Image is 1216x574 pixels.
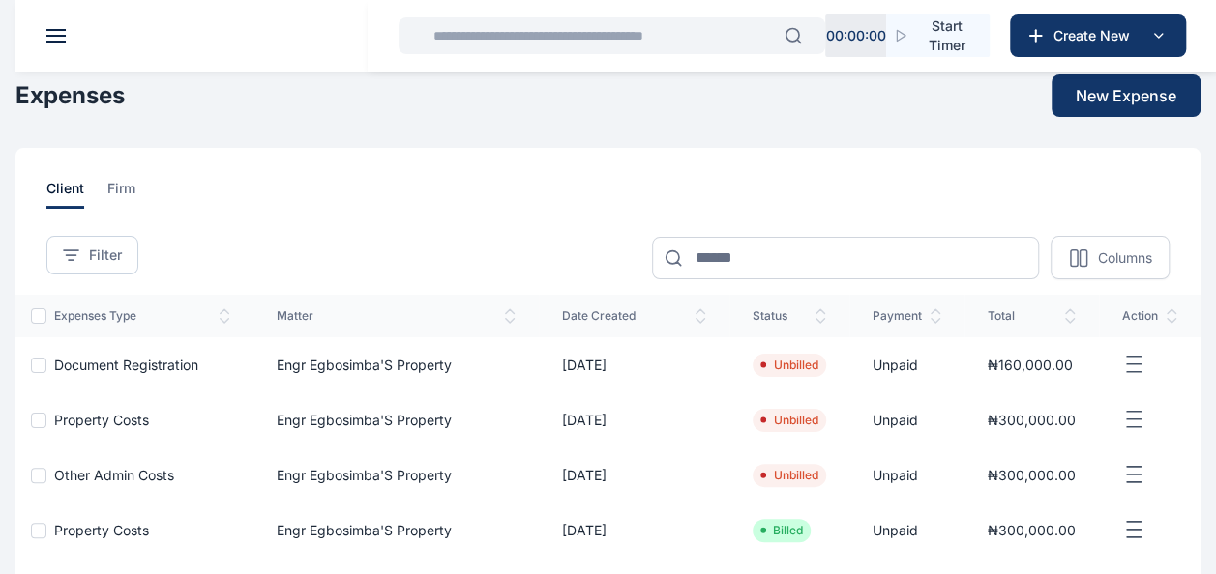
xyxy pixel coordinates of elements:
span: client [46,179,84,209]
span: payment [873,308,941,324]
li: Unbilled [760,358,818,373]
a: Property Costs [54,412,149,428]
li: Unbilled [760,413,818,428]
td: [DATE] [539,447,729,502]
h1: Expenses [15,80,125,111]
span: Start Timer [920,16,974,55]
li: Billed [760,523,803,538]
span: date created [562,308,706,324]
td: Engr Egbosimba'S Property [253,337,539,392]
button: Create New [1010,14,1186,57]
span: Create New [1046,26,1146,45]
span: matter [277,308,516,324]
a: Document Registration [54,357,198,373]
a: Property Costs [54,522,149,538]
span: ₦300,000.00 [988,522,1076,538]
td: Unpaid [849,337,964,392]
p: Columns [1097,248,1151,268]
span: firm [107,179,135,209]
span: total [988,308,1076,324]
span: New Expense [1076,84,1176,107]
td: Engr Egbosimba'S Property [253,502,539,558]
button: New Expense [1052,74,1201,117]
li: Unbilled [760,468,818,483]
td: [DATE] [539,502,729,558]
span: ₦160,000.00 [988,357,1073,373]
td: Unpaid [849,447,964,502]
td: Unpaid [849,392,964,447]
span: action [1122,308,1177,324]
td: Unpaid [849,502,964,558]
button: Start Timer [886,14,990,57]
a: firm [107,179,159,209]
span: Filter [89,245,122,265]
span: ₦300,000.00 [988,412,1076,428]
button: Filter [46,236,138,274]
span: expenses type [54,308,230,324]
span: status [753,308,826,324]
button: Columns [1051,236,1170,279]
td: [DATE] [539,392,729,447]
p: 00 : 00 : 00 [825,26,885,45]
td: Engr Egbosimba'S Property [253,392,539,447]
td: [DATE] [539,337,729,392]
a: client [46,179,107,209]
td: Engr Egbosimba'S Property [253,447,539,502]
a: Other Admin Costs [54,467,174,483]
span: ₦300,000.00 [988,467,1076,483]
